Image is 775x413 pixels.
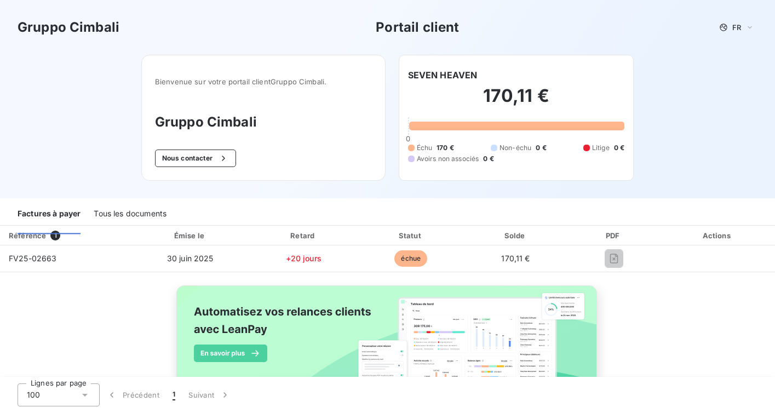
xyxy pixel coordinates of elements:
div: Actions [663,230,773,241]
div: Émise le [133,230,247,241]
button: Nous contacter [155,150,236,167]
button: 1 [166,383,182,406]
span: Litige [592,143,610,153]
button: Précédent [100,383,166,406]
span: 0 [406,134,410,143]
span: 170 € [437,143,454,153]
span: 100 [27,389,40,400]
span: 1 [173,389,175,400]
div: PDF [570,230,658,241]
h6: SEVEN HEAVEN [408,68,478,82]
h3: Portail client [376,18,459,37]
span: +20 jours [286,254,322,263]
div: Factures à payer [18,203,81,226]
div: Retard [251,230,355,241]
span: 0 € [614,143,624,153]
span: Échu [417,143,433,153]
span: 0 € [536,143,546,153]
h3: Gruppo Cimbali [18,18,119,37]
div: Solde [466,230,565,241]
span: 30 juin 2025 [167,254,214,263]
span: 1 [50,231,60,240]
span: Bienvenue sur votre portail client Gruppo Cimbali . [155,77,372,86]
div: Référence [9,231,46,240]
div: Tous les documents [94,203,167,226]
button: Suivant [182,383,237,406]
span: FV25-02663 [9,254,57,263]
div: Statut [360,230,462,241]
h3: Gruppo Cimbali [155,112,372,132]
span: Avoirs non associés [417,154,479,164]
h2: 170,11 € [408,85,625,118]
span: 0 € [483,154,493,164]
span: Non-échu [500,143,531,153]
span: 170,11 € [501,254,530,263]
span: échue [394,250,427,267]
span: FR [732,23,741,32]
